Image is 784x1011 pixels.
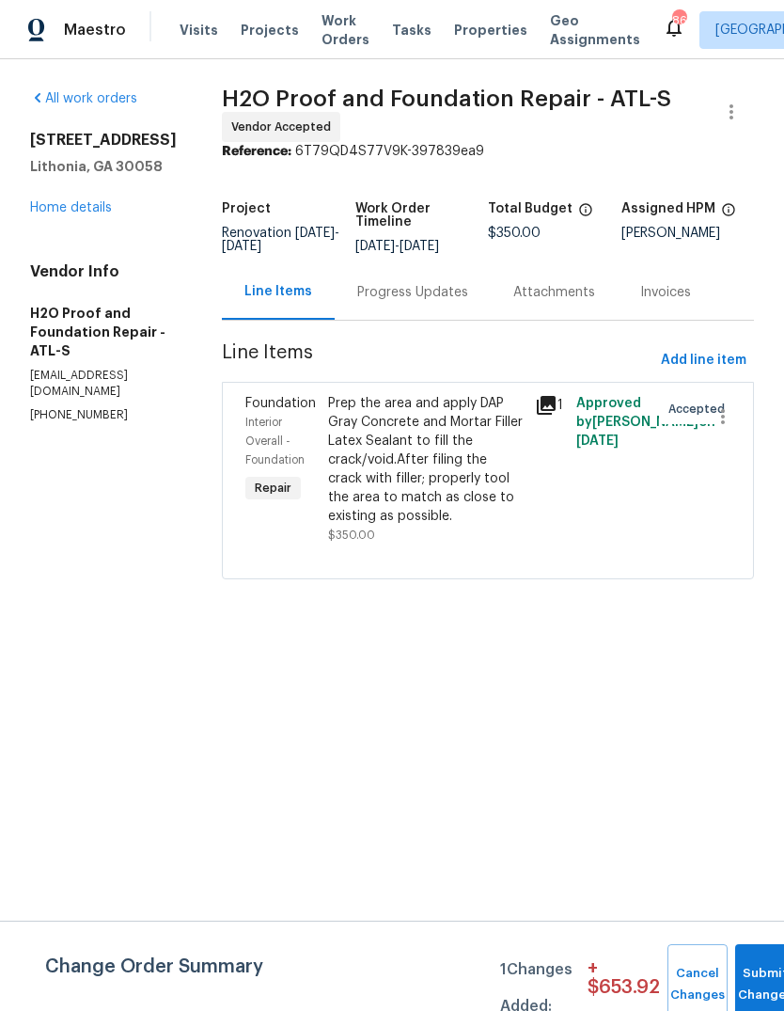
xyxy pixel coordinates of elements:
div: 1 [535,394,565,417]
span: Interior Overall - Foundation [245,417,305,466]
span: Properties [454,21,527,39]
span: [DATE] [576,434,619,448]
span: Tasks [392,24,431,37]
div: Progress Updates [357,283,468,302]
div: Attachments [513,283,595,302]
span: [DATE] [355,240,395,253]
h5: Project [222,202,271,215]
span: H2O Proof and Foundation Repair - ATL-S [222,87,671,110]
span: Add line item [661,349,746,372]
span: $350.00 [328,529,375,541]
b: Reference: [222,145,291,158]
span: - [355,240,439,253]
span: Work Orders [321,11,369,49]
span: [DATE] [400,240,439,253]
span: [DATE] [295,227,335,240]
span: Projects [241,21,299,39]
div: Line Items [244,282,312,301]
span: Approved by [PERSON_NAME] on [576,397,715,448]
span: The hpm assigned to this work order. [721,202,736,227]
div: [PERSON_NAME] [621,227,755,240]
span: Line Items [222,343,653,378]
button: Add line item [653,343,754,378]
div: Invoices [640,283,691,302]
h4: Vendor Info [30,262,177,281]
span: Accepted [668,400,732,419]
div: 86 [672,11,685,30]
span: [DATE] [222,240,261,253]
p: [PHONE_NUMBER] [30,407,177,423]
span: Visits [180,21,218,39]
h2: [STREET_ADDRESS] [30,131,177,150]
span: Maestro [64,21,126,39]
div: Prep the area and apply DAP Gray Concrete and Mortar Filler Latex Sealant to fill the crack/void.... [328,394,524,526]
a: Home details [30,201,112,214]
span: $350.00 [488,227,541,240]
h5: H2O Proof and Foundation Repair - ATL-S [30,304,177,360]
span: Foundation [245,397,316,410]
h5: Work Order Timeline [355,202,489,229]
p: [EMAIL_ADDRESS][DOMAIN_NAME] [30,368,177,400]
span: - [222,227,339,253]
div: 6T79QD4S77V9K-397839ea9 [222,142,754,161]
span: The total cost of line items that have been proposed by Opendoor. This sum includes line items th... [578,202,593,227]
h5: Total Budget [488,202,572,215]
h5: Assigned HPM [621,202,715,215]
a: All work orders [30,92,137,105]
span: Renovation [222,227,339,253]
span: Vendor Accepted [231,118,338,136]
span: Geo Assignments [550,11,640,49]
h5: Lithonia, GA 30058 [30,157,177,176]
span: Repair [247,479,299,498]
